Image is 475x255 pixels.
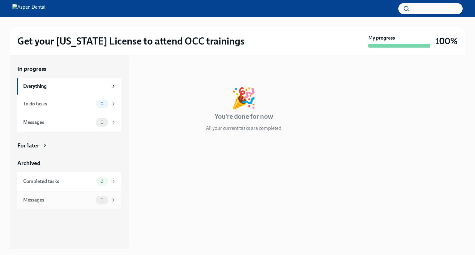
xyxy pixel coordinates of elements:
span: 1 [97,198,107,202]
h3: 100% [435,36,458,47]
a: Completed tasks8 [17,172,121,191]
div: 🎉 [231,88,256,108]
div: Everything [23,83,108,90]
a: To do tasks0 [17,95,121,113]
span: 0 [97,120,107,125]
h2: Get your [US_STATE] License to attend OCC trainings [17,35,245,47]
div: For later [17,142,39,150]
span: 0 [97,101,107,106]
a: Everything [17,78,121,95]
h4: You're done for now [215,112,273,121]
span: 8 [97,179,107,184]
div: Completed tasks [23,178,93,185]
a: Messages0 [17,113,121,132]
strong: My progress [368,35,395,41]
a: For later [17,142,121,150]
div: Messages [23,197,93,203]
a: Archived [17,159,121,167]
img: Aspen Dental [12,4,45,14]
p: All your current tasks are completed [206,125,281,132]
div: In progress [136,65,165,73]
a: Messages1 [17,191,121,209]
a: In progress [17,65,121,73]
div: To do tasks [23,100,93,107]
div: Messages [23,119,93,126]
